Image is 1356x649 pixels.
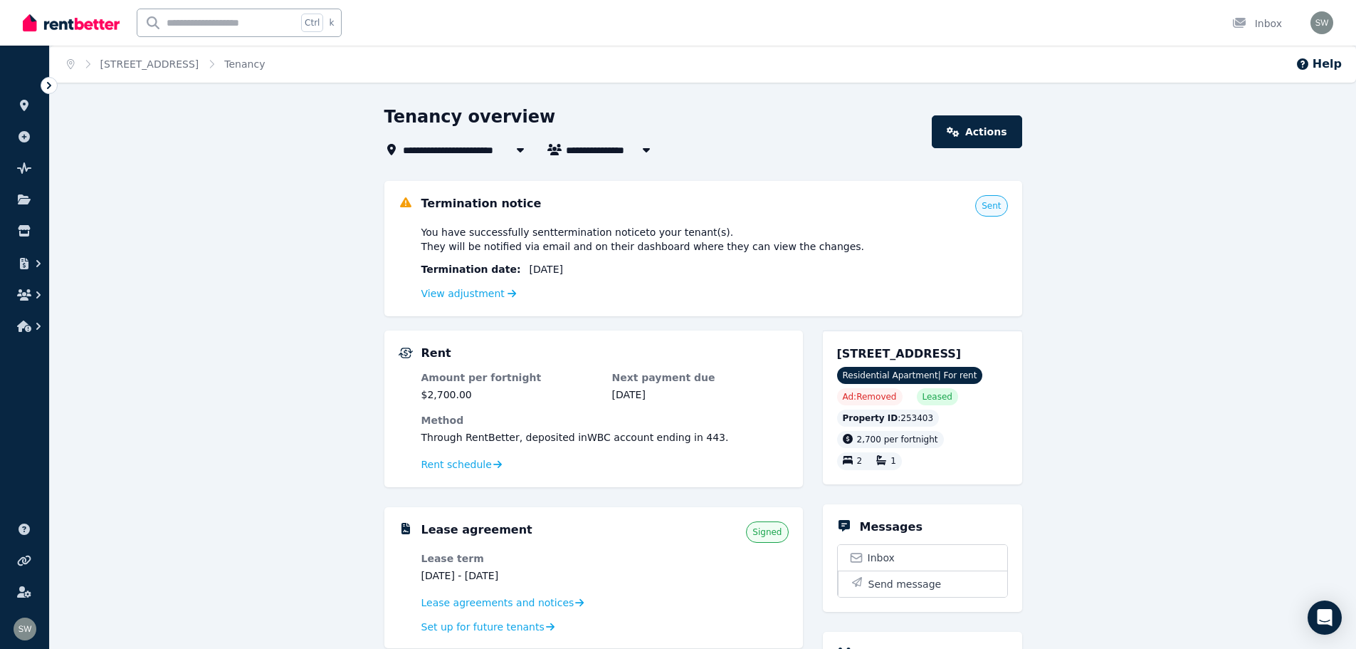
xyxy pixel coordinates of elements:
[982,200,1001,212] span: Sent
[421,521,532,539] h5: Lease agreement
[1310,11,1333,34] img: Stacey Walker
[843,412,898,424] span: Property ID
[421,620,545,634] span: Set up for future tenants
[23,12,120,33] img: RentBetter
[399,348,413,358] img: Rental Payments
[421,345,451,362] h5: Rent
[612,388,789,402] dd: [DATE]
[1232,16,1282,31] div: Inbox
[923,391,952,403] span: Leased
[421,596,584,610] a: Lease agreements and notices
[301,14,323,32] span: Ctrl
[421,388,598,402] dd: $2,700.00
[421,288,517,299] a: View adjustment
[224,57,265,71] span: Tenancy
[838,571,1007,597] button: Send message
[421,432,729,443] span: Through RentBetter , deposited in WBC account ending in 443 .
[860,519,923,536] h5: Messages
[890,457,896,467] span: 1
[421,620,555,634] a: Set up for future tenants
[530,262,563,276] span: [DATE]
[421,195,542,212] h5: Termination notice
[868,577,942,591] span: Send message
[421,413,789,427] dt: Method
[329,17,334,28] span: k
[932,115,1021,148] a: Actions
[50,46,282,83] nav: Breadcrumb
[421,568,598,583] dd: [DATE] - [DATE]
[1308,601,1342,635] div: Open Intercom Messenger
[857,435,938,445] span: 2,700 per fortnight
[612,370,789,385] dt: Next payment due
[837,410,940,427] div: : 253403
[857,457,863,467] span: 2
[14,618,36,640] img: Stacey Walker
[837,347,962,360] span: [STREET_ADDRESS]
[1295,56,1342,73] button: Help
[421,457,503,472] a: Rent schedule
[421,370,598,385] dt: Amount per fortnight
[752,526,782,538] span: Signed
[837,367,983,384] span: Residential Apartment | For rent
[100,58,199,70] a: [STREET_ADDRESS]
[421,596,574,610] span: Lease agreements and notices
[421,225,865,254] span: You have successfully sent termination notice to your tenant(s) . They will be notified via email...
[843,391,897,403] span: Ad: Removed
[868,551,895,565] span: Inbox
[838,545,1007,571] a: Inbox
[421,551,598,566] dt: Lease term
[421,262,521,276] span: Termination date :
[421,457,492,472] span: Rent schedule
[384,105,556,128] h1: Tenancy overview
